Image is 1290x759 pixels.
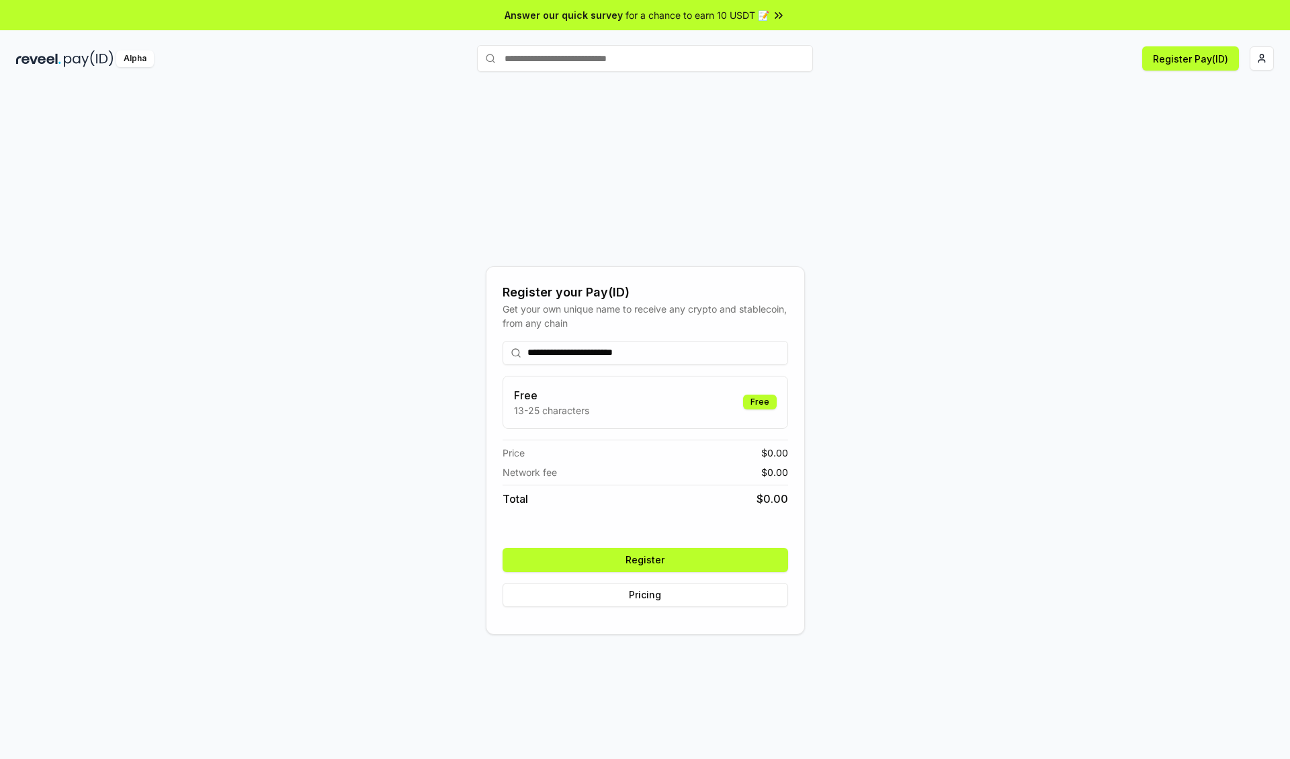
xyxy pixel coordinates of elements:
[503,583,788,607] button: Pricing
[503,491,528,507] span: Total
[1142,46,1239,71] button: Register Pay(ID)
[503,283,788,302] div: Register your Pay(ID)
[505,8,623,22] span: Answer our quick survey
[514,387,589,403] h3: Free
[503,446,525,460] span: Price
[514,403,589,417] p: 13-25 characters
[761,465,788,479] span: $ 0.00
[743,395,777,409] div: Free
[16,50,61,67] img: reveel_dark
[761,446,788,460] span: $ 0.00
[503,302,788,330] div: Get your own unique name to receive any crypto and stablecoin, from any chain
[626,8,769,22] span: for a chance to earn 10 USDT 📝
[503,465,557,479] span: Network fee
[757,491,788,507] span: $ 0.00
[116,50,154,67] div: Alpha
[64,50,114,67] img: pay_id
[503,548,788,572] button: Register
